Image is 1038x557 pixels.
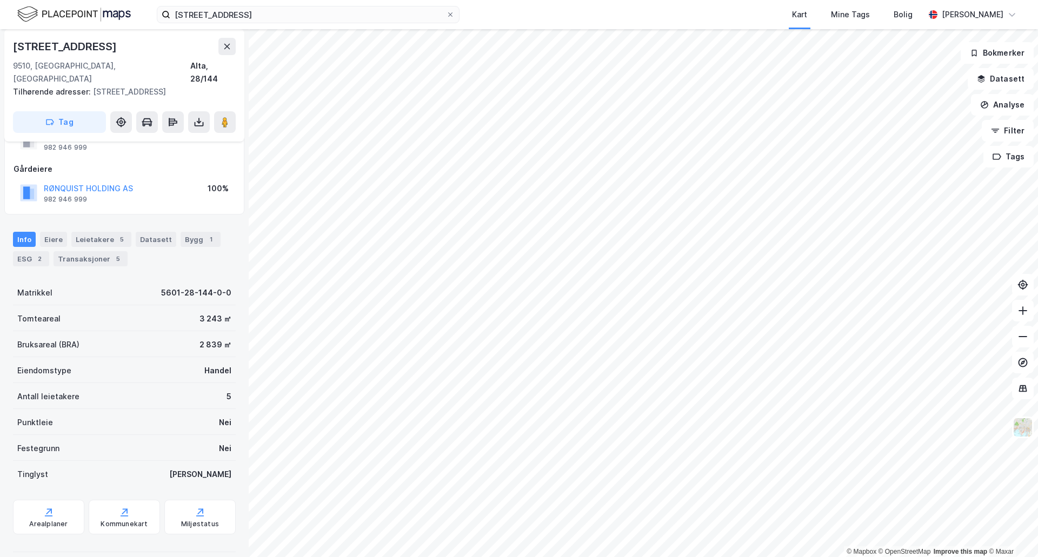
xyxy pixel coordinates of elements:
div: 982 946 999 [44,195,87,204]
button: Bokmerker [961,42,1034,64]
div: [STREET_ADDRESS] [13,85,227,98]
div: 2 [34,253,45,264]
div: Punktleie [17,416,53,429]
div: Transaksjoner [54,251,128,266]
iframe: Chat Widget [984,505,1038,557]
div: Kontrollprogram for chat [984,505,1038,557]
div: 9510, [GEOGRAPHIC_DATA], [GEOGRAPHIC_DATA] [13,59,190,85]
div: [STREET_ADDRESS] [13,38,119,55]
div: Eiere [40,232,67,247]
div: Alta, 28/144 [190,59,236,85]
div: Arealplaner [29,520,68,528]
div: Festegrunn [17,442,59,455]
div: Leietakere [71,232,131,247]
div: 5 [116,234,127,245]
img: logo.f888ab2527a4732fd821a326f86c7f29.svg [17,5,131,24]
button: Tag [13,111,106,133]
a: Improve this map [934,548,987,555]
div: Kommunekart [101,520,148,528]
div: [PERSON_NAME] [942,8,1003,21]
div: 5601-28-144-0-0 [161,286,231,299]
div: Antall leietakere [17,390,79,403]
button: Filter [982,120,1034,142]
div: Handel [204,364,231,377]
div: Nei [219,442,231,455]
button: Analyse [971,94,1034,116]
div: Nei [219,416,231,429]
span: Tilhørende adresser: [13,87,93,96]
div: Datasett [136,232,176,247]
div: Gårdeiere [14,163,235,176]
div: Tinglyst [17,468,48,481]
div: Matrikkel [17,286,52,299]
button: Tags [983,146,1034,167]
div: Bygg [181,232,221,247]
img: Z [1013,417,1033,438]
div: Miljøstatus [181,520,219,528]
div: Bruksareal (BRA) [17,338,79,351]
div: 5 [112,253,123,264]
div: Eiendomstype [17,364,71,377]
div: Mine Tags [831,8,870,21]
div: Kart [792,8,807,21]
a: Mapbox [847,548,876,555]
div: 1 [205,234,216,245]
div: 5 [227,390,231,403]
div: Bolig [894,8,913,21]
div: [PERSON_NAME] [169,468,231,481]
div: 100% [208,182,229,195]
div: ESG [13,251,49,266]
div: 2 839 ㎡ [199,338,231,351]
input: Søk på adresse, matrikkel, gårdeiere, leietakere eller personer [170,6,446,23]
div: Info [13,232,36,247]
div: 982 946 999 [44,143,87,152]
a: OpenStreetMap [879,548,931,555]
button: Datasett [968,68,1034,90]
div: Tomteareal [17,312,61,325]
div: 3 243 ㎡ [199,312,231,325]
